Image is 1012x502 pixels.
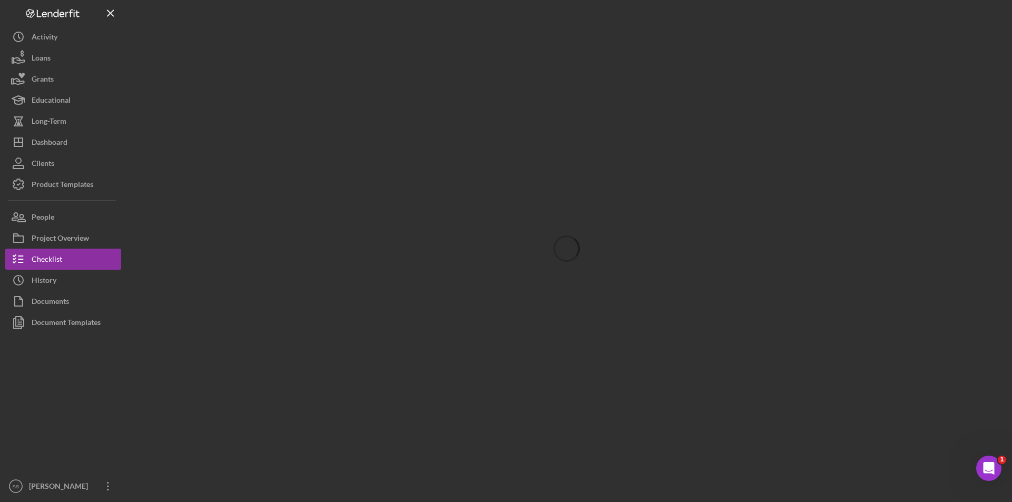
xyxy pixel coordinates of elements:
button: Activity [5,26,121,47]
div: People [32,206,54,230]
button: Clients [5,153,121,174]
iframe: Intercom live chat [976,456,1001,481]
span: 1 [998,456,1006,464]
div: Project Overview [32,228,89,251]
div: Product Templates [32,174,93,198]
div: Educational [32,90,71,113]
div: Long-Term [32,111,66,134]
button: Educational [5,90,121,111]
div: History [32,270,56,293]
button: Product Templates [5,174,121,195]
text: SS [13,484,20,489]
div: Clients [32,153,54,176]
button: Long-Term [5,111,121,132]
button: Dashboard [5,132,121,153]
div: [PERSON_NAME] [26,476,95,499]
div: Checklist [32,249,62,272]
div: Dashboard [32,132,67,155]
div: Loans [32,47,51,71]
button: Project Overview [5,228,121,249]
div: Document Templates [32,312,101,336]
button: History [5,270,121,291]
button: Loans [5,47,121,68]
button: Grants [5,68,121,90]
button: SS[PERSON_NAME] [5,476,121,497]
div: Grants [32,68,54,92]
div: Documents [32,291,69,314]
button: Document Templates [5,312,121,333]
button: People [5,206,121,228]
div: Activity [32,26,57,50]
button: Documents [5,291,121,312]
button: Checklist [5,249,121,270]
